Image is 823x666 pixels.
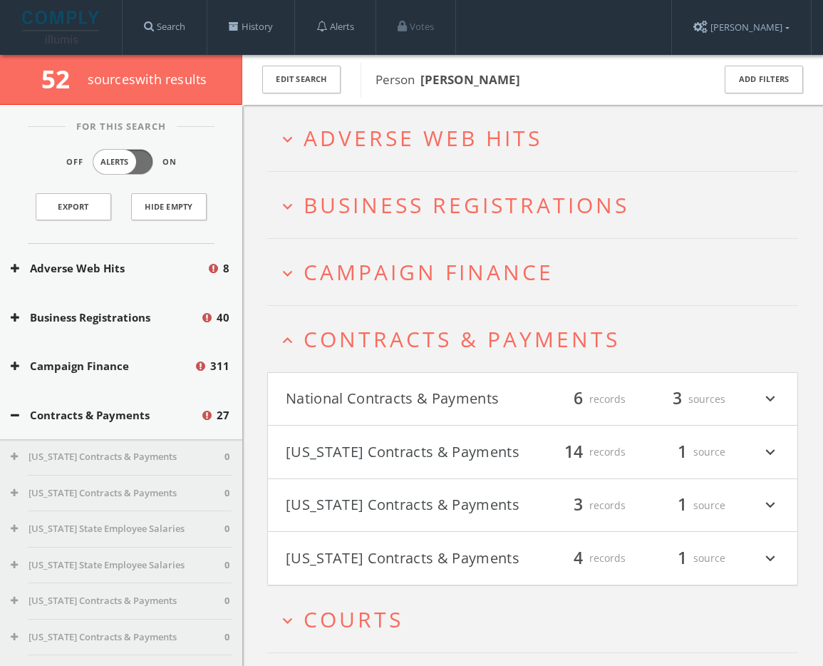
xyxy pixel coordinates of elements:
span: 0 [224,594,229,608]
button: [US_STATE] Contracts & Payments [286,493,533,518]
button: Hide Empty [131,193,207,220]
div: source [640,546,725,570]
button: [US_STATE] Contracts & Payments [11,630,224,645]
i: expand_more [278,130,297,149]
span: 0 [224,486,229,501]
div: source [640,440,725,464]
span: 0 [224,630,229,645]
i: expand_more [278,197,297,216]
div: records [540,440,626,464]
i: expand_more [761,546,780,570]
button: [US_STATE] Contracts & Payments [286,546,533,570]
span: 1 [671,439,693,464]
button: expand_moreCourts [278,608,798,631]
i: expand_less [278,331,297,350]
span: 0 [224,522,229,536]
i: expand_more [761,493,780,518]
i: expand_more [761,440,780,464]
button: Adverse Web Hits [11,260,207,277]
span: 3 [666,386,688,411]
a: Export [36,193,111,220]
span: Contracts & Payments [304,324,620,354]
button: Edit Search [262,66,341,93]
span: On [162,156,177,168]
span: 27 [217,407,229,424]
span: source s with results [88,71,207,88]
button: Add Filters [725,66,803,93]
button: expand_moreBusiness Registrations [278,193,798,217]
span: 40 [217,309,229,326]
button: [US_STATE] Contracts & Payments [11,486,224,501]
span: 8 [223,260,229,277]
button: [US_STATE] Contracts & Payments [286,440,533,464]
i: expand_more [761,387,780,411]
span: 311 [210,358,229,374]
div: records [540,546,626,570]
span: 1 [671,545,693,570]
span: For This Search [66,120,177,134]
button: expand_lessContracts & Payments [278,327,798,351]
button: National Contracts & Payments [286,387,533,411]
button: Business Registrations [11,309,200,326]
button: Contracts & Payments [11,407,200,424]
div: sources [640,387,725,411]
span: Person [376,71,520,88]
button: Campaign Finance [11,358,194,374]
span: Campaign Finance [304,257,554,287]
button: [US_STATE] State Employee Salaries [11,558,224,573]
i: expand_more [278,264,297,283]
i: expand_more [278,611,297,630]
span: Adverse Web Hits [304,123,542,153]
button: expand_moreAdverse Web Hits [278,126,798,150]
div: source [640,493,725,518]
span: 14 [558,439,589,464]
span: Off [66,156,83,168]
button: [US_STATE] Contracts & Payments [11,594,224,608]
span: 0 [224,558,229,573]
span: 4 [567,545,589,570]
button: [US_STATE] State Employee Salaries [11,522,224,536]
div: records [540,387,626,411]
span: Business Registrations [304,190,629,220]
span: 1 [671,493,693,518]
span: 6 [567,386,589,411]
button: [US_STATE] Contracts & Payments [11,450,224,464]
span: 0 [224,450,229,464]
span: 52 [41,62,82,96]
div: records [540,493,626,518]
span: Courts [304,605,403,634]
b: [PERSON_NAME] [420,71,520,88]
span: 3 [567,493,589,518]
button: expand_moreCampaign Finance [278,260,798,284]
img: illumis [22,11,102,43]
